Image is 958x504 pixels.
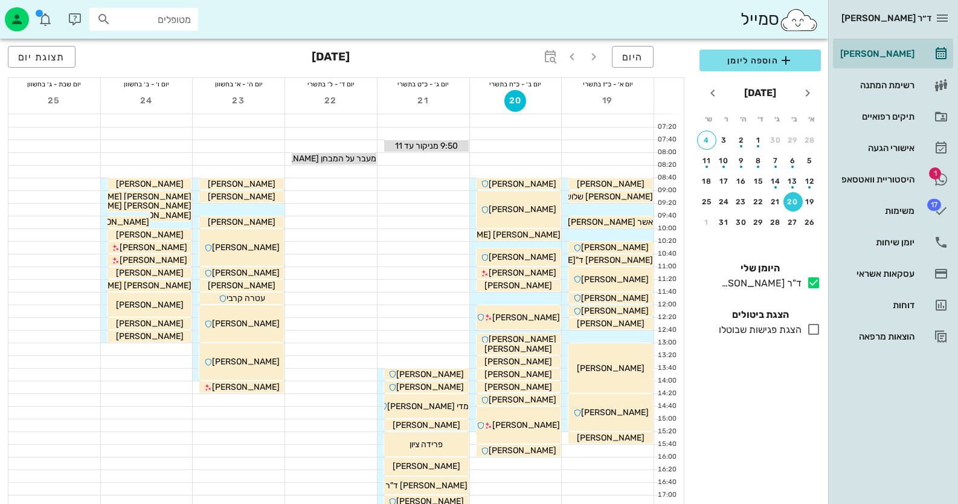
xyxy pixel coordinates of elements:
[766,192,785,212] button: 21
[749,192,768,212] button: 22
[927,199,941,211] span: תג
[838,49,915,59] div: [PERSON_NAME]
[654,147,679,158] div: 08:00
[783,157,803,165] div: 6
[410,439,443,450] span: פרידה ציון
[833,322,953,351] a: הוצאות מרפאה
[43,95,65,106] span: 25
[393,420,460,430] span: [PERSON_NAME]
[783,136,803,144] div: 29
[715,131,734,150] button: 3
[731,172,751,191] button: 16
[731,157,751,165] div: 9
[654,211,679,221] div: 09:40
[208,280,275,291] span: [PERSON_NAME]
[731,218,751,227] div: 30
[766,198,785,206] div: 21
[116,300,184,310] span: [PERSON_NAME]
[597,95,619,106] span: 19
[489,204,556,215] span: [PERSON_NAME]
[577,433,645,443] span: [PERSON_NAME]
[766,151,785,170] button: 7
[654,389,679,399] div: 14:20
[715,151,734,170] button: 10
[833,39,953,68] a: [PERSON_NAME]
[800,172,820,191] button: 12
[654,325,679,335] div: 12:40
[208,217,275,227] span: [PERSON_NAME]
[731,131,751,150] button: 2
[136,90,158,112] button: 24
[654,135,679,145] div: 07:40
[716,276,802,291] div: ד"ר [PERSON_NAME]
[797,82,818,104] button: חודש שעבר
[193,78,285,90] div: יום ה׳ - א׳ בחשוון
[739,81,781,105] button: [DATE]
[228,90,249,112] button: 23
[54,280,191,291] span: [PERSON_NAME] [PERSON_NAME]
[654,262,679,272] div: 11:00
[838,300,915,310] div: דוחות
[484,280,552,291] span: [PERSON_NAME]
[654,477,679,488] div: 16:40
[654,236,679,247] div: 10:20
[597,90,619,112] button: 19
[779,8,818,32] img: SmileCloud logo
[709,53,811,68] span: הוספה ליומן
[697,213,716,232] button: 1
[833,259,953,288] a: עסקאות אשראי
[312,46,350,70] h3: [DATE]
[800,213,820,232] button: 26
[489,445,556,456] span: [PERSON_NAME]
[838,112,915,121] div: תיקים רפואיים
[654,224,679,234] div: 10:00
[101,78,193,90] div: יום ו׳ - ב׳ בחשוון
[833,71,953,100] a: רשימת המתנה
[783,213,803,232] button: 27
[387,401,469,412] span: מדי [PERSON_NAME]
[504,95,526,106] span: 20
[731,151,751,170] button: 9
[385,480,468,491] span: [PERSON_NAME] ד"ר
[654,376,679,386] div: 14:00
[120,242,187,253] span: [PERSON_NAME]
[833,291,953,320] a: דוחות
[577,179,645,189] span: [PERSON_NAME]
[715,218,734,227] div: 31
[766,131,785,150] button: 30
[18,51,65,63] span: תצוגת יום
[492,420,560,430] span: [PERSON_NAME]
[577,363,645,373] span: [PERSON_NAME]
[320,90,342,112] button: 22
[749,131,768,150] button: 1
[612,46,654,68] button: היום
[654,186,679,196] div: 09:00
[800,218,820,227] div: 26
[702,82,724,104] button: חודש הבא
[783,218,803,227] div: 27
[36,10,43,17] span: תג
[654,160,679,170] div: 08:20
[208,179,275,189] span: [PERSON_NAME]
[699,261,821,276] h4: היומן שלי
[581,242,649,253] span: [PERSON_NAME]
[800,177,820,186] div: 12
[654,173,679,183] div: 08:40
[393,461,460,471] span: [PERSON_NAME]
[715,192,734,212] button: 24
[701,109,716,129] th: ש׳
[654,300,679,310] div: 12:00
[838,332,915,341] div: הוצאות מרפאה
[752,109,768,129] th: ד׳
[562,78,654,90] div: יום א׳ - כ״ז בתשרי
[508,255,653,265] span: [PERSON_NAME] ד"[PERSON_NAME]
[208,192,275,202] span: [PERSON_NAME]
[749,151,768,170] button: 8
[378,78,469,90] div: יום ג׳ - כ״ט בתשרי
[43,90,65,112] button: 25
[622,51,643,63] span: היום
[577,318,645,329] span: [PERSON_NAME]
[699,308,821,322] h4: הצגת ביטולים
[800,136,820,144] div: 28
[715,177,734,186] div: 17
